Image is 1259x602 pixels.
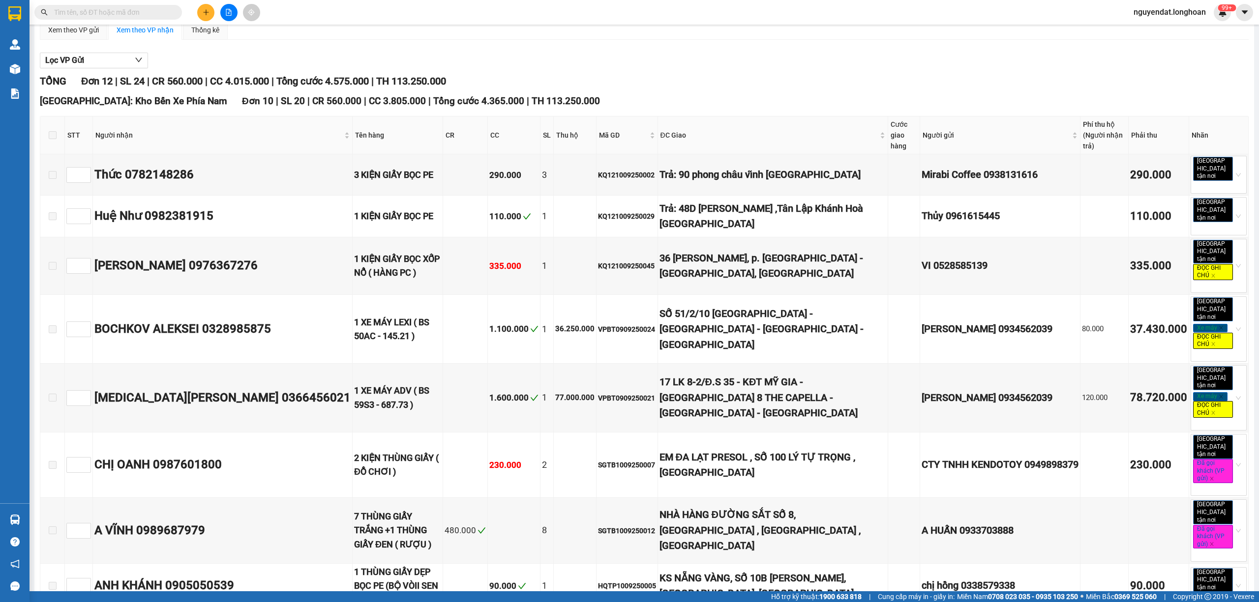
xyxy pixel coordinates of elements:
[94,207,351,226] div: Huệ Như 0982381915
[443,116,488,154] th: CR
[598,393,656,403] div: VPBT0909250021
[1217,585,1222,590] span: close
[489,391,539,404] div: 1.600.000
[1129,116,1189,154] th: Phải thu
[598,211,656,222] div: KQ121009250029
[1164,591,1166,602] span: |
[488,116,540,154] th: CC
[41,9,48,16] span: search
[1218,8,1227,17] img: icon-new-feature
[135,56,143,64] span: down
[523,212,531,221] span: check
[1130,577,1187,595] div: 90.000
[117,25,174,35] div: Xem theo VP nhận
[1193,297,1233,321] span: [GEOGRAPHIC_DATA] tận nơi
[659,507,886,553] div: NHÀ HÀNG ĐƯỜNG SẮT SỐ 8, [GEOGRAPHIC_DATA] , [GEOGRAPHIC_DATA] , [GEOGRAPHIC_DATA]
[210,75,269,87] span: CC 4.015.000
[1236,4,1253,21] button: caret-down
[353,116,443,154] th: Tên hàng
[1211,410,1216,415] span: close
[45,54,84,66] span: Lọc VP Gửi
[1217,215,1222,220] span: close
[1204,593,1211,600] span: copyright
[922,167,1079,182] div: Mirabi Coffee 0938131616
[598,459,656,470] div: SGTB1009250007
[94,456,351,474] div: CHỊ OANH 0987601800
[1193,401,1233,417] span: ĐỌC GHI CHÚ
[489,579,539,593] div: 90.000
[369,95,426,107] span: CC 3.805.000
[530,325,539,333] span: check
[1193,157,1233,181] span: [GEOGRAPHIC_DATA] tận nơi
[40,95,227,107] span: [GEOGRAPHIC_DATA]: Kho Bến Xe Phía Nam
[878,591,955,602] span: Cung cấp máy in - giấy in:
[598,170,656,180] div: KQ121009250002
[225,9,232,16] span: file-add
[598,324,656,335] div: VPBT0909250024
[659,306,886,352] div: SỐ 51/2/10 [GEOGRAPHIC_DATA] - [GEOGRAPHIC_DATA] - [GEOGRAPHIC_DATA] - [GEOGRAPHIC_DATA]
[771,591,862,602] span: Hỗ trợ kỹ thuật:
[354,384,441,412] div: 1 XE MÁY ADV ( BS 59S3 - 687.73 )
[197,4,214,21] button: plus
[527,95,529,107] span: |
[10,537,20,546] span: question-circle
[147,75,150,87] span: |
[1082,323,1127,335] div: 80.000
[10,64,20,74] img: warehouse-icon
[659,374,886,421] div: 17 LK 8-2/Đ.S 35 - KĐT MỸ GIA - [GEOGRAPHIC_DATA] 8 THE CAPELLA - [GEOGRAPHIC_DATA] - [GEOGRAPHIC...
[242,95,273,107] span: Đơn 10
[65,116,93,154] th: STT
[542,209,552,223] div: 1
[659,450,886,481] div: EM ĐA LẠT PRESOL , SỐ 100 LÝ TỰ TRỌNG , [GEOGRAPHIC_DATA]
[10,39,20,50] img: warehouse-icon
[542,523,552,537] div: 8
[922,258,1079,273] div: VI 0528585139
[40,53,148,68] button: Lọc VP Gửi
[478,526,486,535] span: check
[1193,459,1233,483] span: Đã gọi khách (VP gửi)
[988,593,1078,601] strong: 0708 023 035 - 0935 103 250
[433,95,524,107] span: Tổng cước 4.365.000
[659,571,886,602] div: KS NẴNG VÀNG, SỐ 10B [PERSON_NAME], [GEOGRAPHIC_DATA], [GEOGRAPHIC_DATA]
[1193,435,1233,459] span: [GEOGRAPHIC_DATA] tận nơi
[428,95,431,107] span: |
[540,116,554,154] th: SL
[1130,457,1187,474] div: 230.000
[94,166,351,184] div: Thức 0782148286
[957,591,1078,602] span: Miền Nam
[203,9,210,16] span: plus
[354,252,441,280] div: 1 KIỆN GIẤY BỌC XỐP NỔ ( HÀNG PC )
[1086,591,1157,602] span: Miền Bắc
[597,364,658,432] td: VPBT0909250021
[599,130,648,141] span: Mã GD
[1219,394,1224,399] span: close
[1193,324,1228,333] span: Xe máy
[307,95,310,107] span: |
[532,95,600,107] span: TH 113.250.000
[1211,273,1216,278] span: close
[1130,258,1187,275] div: 335.000
[376,75,446,87] span: TH 113.250.000
[1193,333,1233,349] span: ĐỌC GHI CHÚ
[1082,392,1127,404] div: 120.000
[40,75,66,87] span: TỔNG
[542,579,552,593] div: 1
[191,25,219,35] div: Thống kê
[923,130,1070,141] span: Người gửi
[489,322,539,336] div: 1.100.000
[81,75,113,87] span: Đơn 12
[10,88,20,99] img: solution-icon
[1126,6,1214,18] span: nguyendat.longhoan
[1193,198,1233,222] span: [GEOGRAPHIC_DATA] tận nơi
[554,116,597,154] th: Thu hộ
[1130,389,1187,406] div: 78.720.000
[489,459,539,472] div: 230.000
[922,321,1079,337] div: [PERSON_NAME] 0934562039
[597,295,658,364] td: VPBT0909250024
[542,259,552,273] div: 1
[54,7,170,18] input: Tìm tên, số ĐT hoặc mã đơn
[1217,257,1222,261] span: close
[1130,167,1187,184] div: 290.000
[660,130,878,141] span: ĐC Giao
[888,116,920,154] th: Cước giao hàng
